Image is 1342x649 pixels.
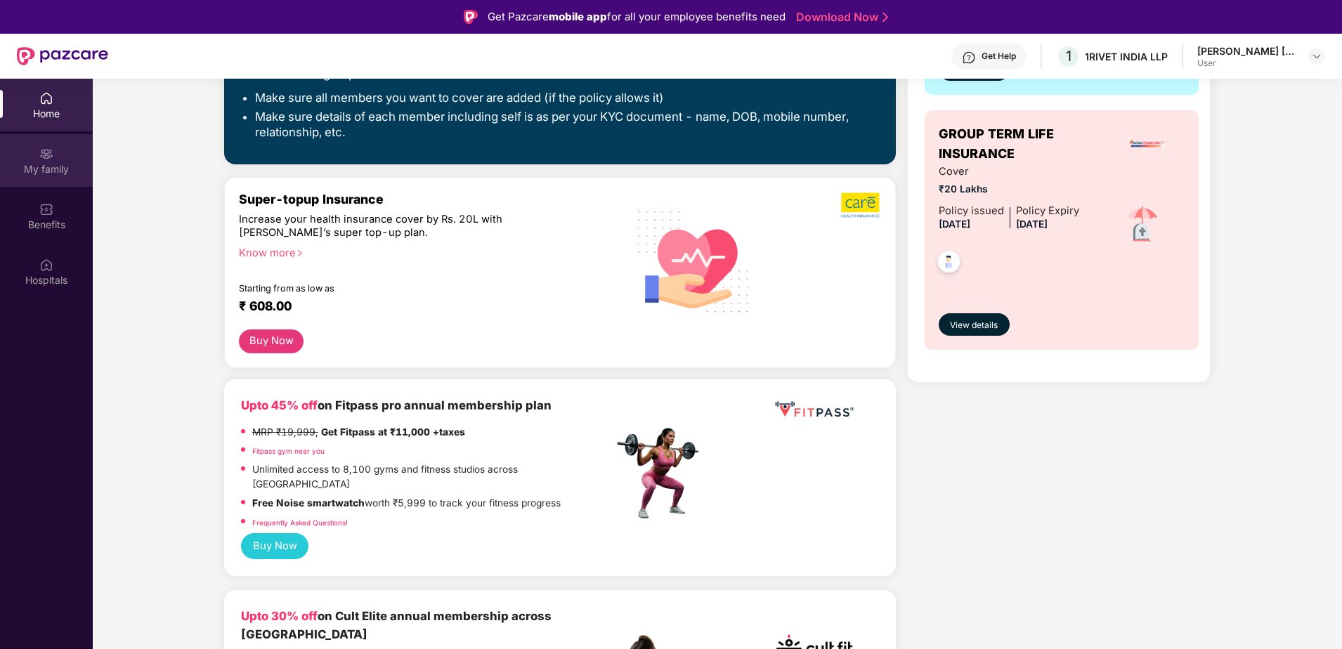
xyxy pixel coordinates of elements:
[1118,200,1167,249] img: icon
[772,396,856,422] img: fppp.png
[241,398,552,412] b: on Fitpass pro annual membership plan
[932,247,966,281] img: svg+xml;base64,PHN2ZyB4bWxucz0iaHR0cDovL3d3dy53My5vcmcvMjAwMC9zdmciIHdpZHRoPSI0OC45NDMiIGhlaWdodD...
[982,51,1016,62] div: Get Help
[296,249,304,257] span: right
[239,283,554,293] div: Starting from as low as
[252,518,348,527] a: Frequently Asked Questions!
[1197,44,1296,58] div: [PERSON_NAME] [PERSON_NAME]
[241,398,318,412] b: Upto 45% off
[939,218,970,230] span: [DATE]
[39,91,53,105] img: svg+xml;base64,PHN2ZyBpZD0iSG9tZSIgeG1sbnM9Imh0dHA6Ly93d3cudzMub3JnLzIwMDAvc3ZnIiB3aWR0aD0iMjAiIG...
[252,496,561,511] p: worth ₹5,999 to track your fitness progress
[549,10,607,23] strong: mobile app
[950,319,998,332] span: View details
[1197,58,1296,69] div: User
[1311,51,1322,62] img: svg+xml;base64,PHN2ZyBpZD0iRHJvcGRvd24tMzJ4MzIiIHhtbG5zPSJodHRwOi8vd3d3LnczLm9yZy8yMDAwL3N2ZyIgd2...
[939,182,1079,197] span: ₹20 Lakhs
[239,299,599,315] div: ₹ 608.00
[17,47,108,65] img: New Pazcare Logo
[1128,125,1166,163] img: insurerLogo
[239,192,613,206] div: Super-topup Insurance
[239,213,553,240] div: Increase your health insurance cover by Rs. 20L with [PERSON_NAME]’s super top-up plan.
[882,10,888,25] img: Stroke
[321,426,465,438] strong: Get Fitpass at ₹11,000 +taxes
[241,609,552,641] b: on Cult Elite annual membership across [GEOGRAPHIC_DATA]
[1016,203,1079,219] div: Policy Expiry
[488,8,786,25] div: Get Pazcare for all your employee benefits need
[939,203,1004,219] div: Policy issued
[841,192,881,218] img: b5dec4f62d2307b9de63beb79f102df3.png
[939,313,1010,336] button: View details
[464,10,478,24] img: Logo
[939,124,1110,164] span: GROUP TERM LIFE INSURANCE
[241,533,308,559] button: Buy Now
[939,164,1079,180] span: Cover
[613,424,711,523] img: fpp.png
[962,51,976,65] img: svg+xml;base64,PHN2ZyBpZD0iSGVscC0zMngzMiIgeG1sbnM9Imh0dHA6Ly93d3cudzMub3JnLzIwMDAvc3ZnIiB3aWR0aD...
[255,109,879,140] li: Make sure details of each member including self is as per your KYC document - name, DOB, mobile n...
[1085,50,1168,63] div: 1RIVET INDIA LLP
[241,609,318,623] b: Upto 30% off
[252,462,613,492] p: Unlimited access to 8,100 gyms and fitness studios across [GEOGRAPHIC_DATA]
[252,426,318,438] del: MRP ₹19,999,
[39,258,53,272] img: svg+xml;base64,PHN2ZyBpZD0iSG9zcGl0YWxzIiB4bWxucz0iaHR0cDovL3d3dy53My5vcmcvMjAwMC9zdmciIHdpZHRoPS...
[627,192,761,329] img: svg+xml;base64,PHN2ZyB4bWxucz0iaHR0cDovL3d3dy53My5vcmcvMjAwMC9zdmciIHhtbG5zOnhsaW5rPSJodHRwOi8vd3...
[239,247,605,256] div: Know more
[796,10,884,25] a: Download Now
[255,90,879,105] li: Make sure all members you want to cover are added (if the policy allows it)
[252,447,325,455] a: Fitpass gym near you
[239,329,304,354] button: Buy Now
[252,497,365,509] strong: Free Noise smartwatch
[1066,48,1071,65] span: 1
[1016,218,1048,230] span: [DATE]
[39,202,53,216] img: svg+xml;base64,PHN2ZyBpZD0iQmVuZWZpdHMiIHhtbG5zPSJodHRwOi8vd3d3LnczLm9yZy8yMDAwL3N2ZyIgd2lkdGg9Ij...
[39,147,53,161] img: svg+xml;base64,PHN2ZyB3aWR0aD0iMjAiIGhlaWdodD0iMjAiIHZpZXdCb3g9IjAgMCAyMCAyMCIgZmlsbD0ibm9uZSIgeG...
